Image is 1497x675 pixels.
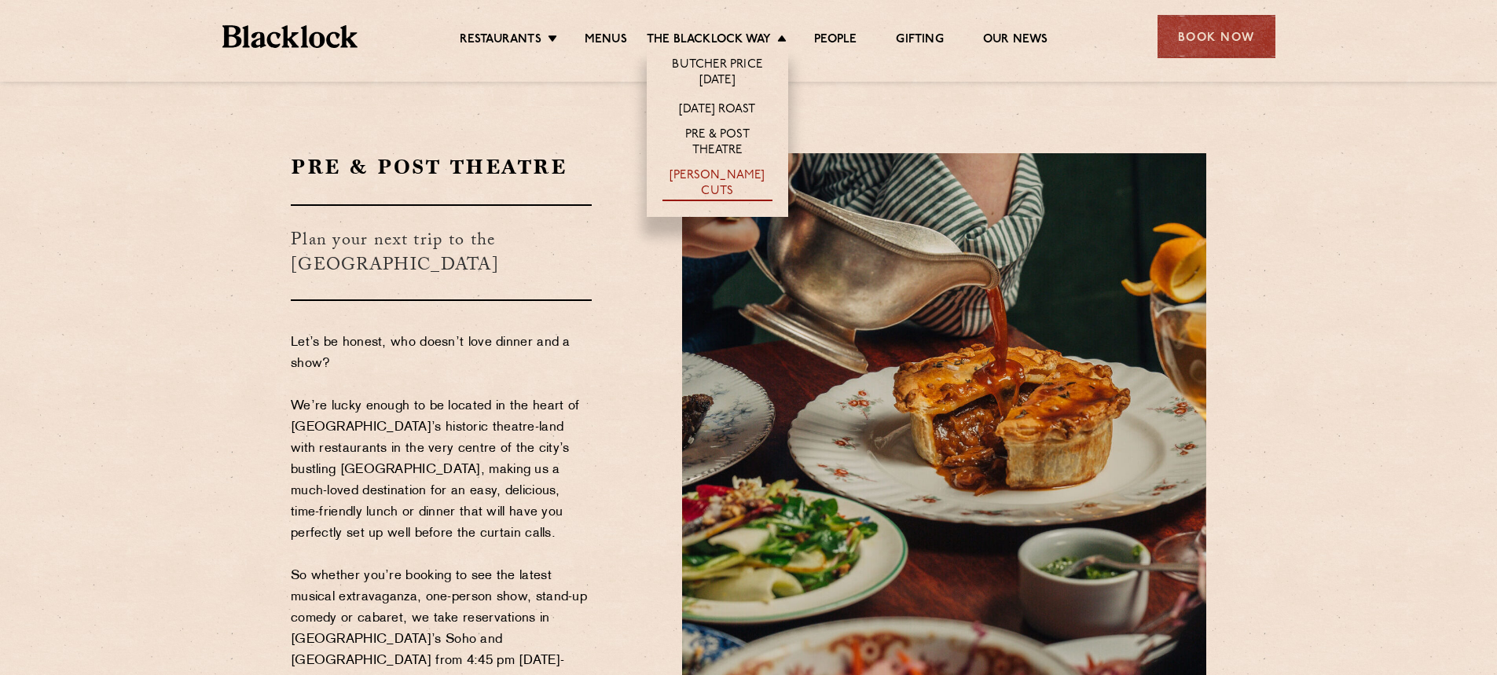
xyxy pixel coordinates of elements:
h2: Pre & Post Theatre [291,153,592,181]
a: Menus [585,32,627,50]
a: Our News [983,32,1048,50]
a: The Blacklock Way [647,32,771,50]
div: Book Now [1158,15,1275,58]
a: Pre & Post Theatre [662,127,772,160]
a: People [814,32,857,50]
a: Gifting [896,32,943,50]
a: [DATE] Roast [679,102,755,119]
a: [PERSON_NAME] Cuts [662,168,772,201]
img: BL_Textured_Logo-footer-cropped.svg [222,25,358,48]
h3: Plan your next trip to the [GEOGRAPHIC_DATA] [291,204,592,301]
a: Restaurants [460,32,541,50]
a: Butcher Price [DATE] [662,57,772,90]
